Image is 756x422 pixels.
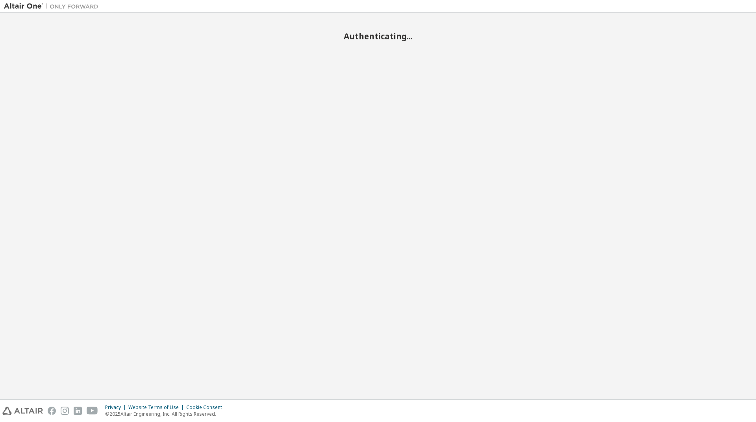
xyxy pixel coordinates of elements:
img: altair_logo.svg [2,407,43,415]
img: youtube.svg [87,407,98,415]
img: Altair One [4,2,102,10]
div: Website Terms of Use [128,404,186,411]
h2: Authenticating... [4,31,752,41]
div: Cookie Consent [186,404,227,411]
img: linkedin.svg [74,407,82,415]
img: instagram.svg [61,407,69,415]
div: Privacy [105,404,128,411]
img: facebook.svg [48,407,56,415]
p: © 2025 Altair Engineering, Inc. All Rights Reserved. [105,411,227,417]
